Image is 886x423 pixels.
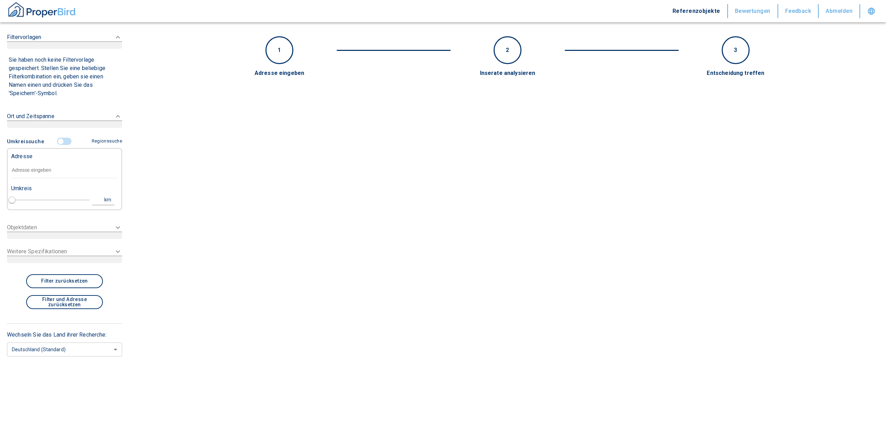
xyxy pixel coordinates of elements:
div: Adresse eingeben [194,69,365,77]
p: 2 [506,46,509,54]
div: Filtervorlagen [7,26,122,56]
p: 3 [734,46,737,54]
button: Filter zurücksetzen [26,274,103,288]
button: Filter und Adresse zurücksetzen [26,295,103,309]
p: Wechseln Sie das Land ihrer Recherche: [7,331,122,339]
button: Feedback [778,4,819,18]
p: Weitere Spezifikationen [7,247,67,256]
p: Ort und Zeitspanne [7,112,54,121]
button: Regionssuche [89,135,122,147]
div: Objektdaten [7,219,122,243]
p: Sie haben noch keine Filtervorlage gespeichert. Stellen Sie eine beliebige Filterkombination ein,... [9,56,120,98]
button: Bewertungen [728,4,778,18]
p: 1 [278,46,281,54]
div: km [106,195,113,204]
button: Umkreissuche [7,135,47,148]
button: Referenzobjekte [666,4,728,18]
div: Inserate analysieren [422,69,593,77]
button: Abmelden [819,4,860,18]
p: Adresse [11,152,32,161]
div: Weitere Spezifikationen [7,243,122,267]
p: Filtervorlagen [7,33,41,41]
img: ProperBird Logo and Home Button [7,1,77,18]
input: Adresse eingeben [11,162,118,178]
div: Filtervorlagen [7,135,122,214]
p: Objektdaten [7,223,37,232]
p: Umkreis [11,184,32,193]
div: Deutschland (Standard) [7,340,122,359]
button: ProperBird Logo and Home Button [7,1,77,21]
div: Filtervorlagen [7,56,122,100]
div: Ort und Zeitspanne [7,105,122,135]
div: Entscheidung treffen [650,69,821,77]
button: km [92,195,114,205]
